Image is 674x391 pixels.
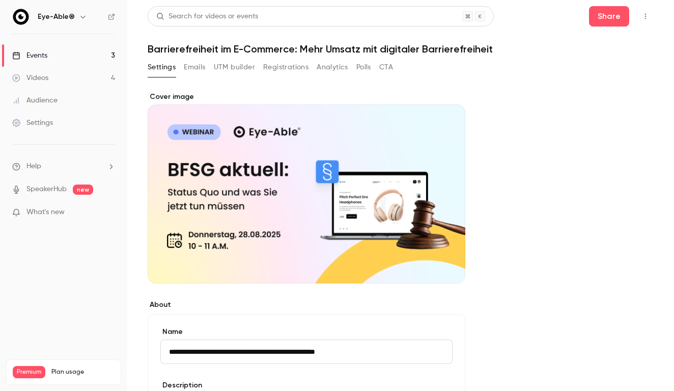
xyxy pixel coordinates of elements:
h1: Barrierefreiheit im E-Commerce: Mehr Umsatz mit digitaler Barrierefreiheit [148,43,654,55]
img: Eye-Able® [13,9,29,25]
a: SpeakerHub [26,184,67,195]
button: UTM builder [214,59,255,75]
label: Description [160,380,202,390]
button: Settings [148,59,176,75]
iframe: Noticeable Trigger [103,208,115,217]
label: Cover image [148,92,465,102]
span: Premium [13,366,45,378]
span: Help [26,161,41,172]
span: new [73,185,93,195]
span: Plan usage [51,368,115,376]
div: Events [12,50,47,61]
button: Share [589,6,629,27]
div: Search for videos or events [156,11,258,22]
button: Polls [356,59,371,75]
h6: Eye-Able® [38,12,75,22]
label: Name [160,327,453,337]
button: Emails [184,59,205,75]
div: Settings [12,118,53,128]
div: Audience [12,95,58,106]
button: Registrations [263,59,308,75]
li: help-dropdown-opener [12,161,115,172]
div: Videos [12,73,48,83]
section: Cover image [148,92,465,283]
label: About [148,300,465,310]
button: Analytics [317,59,348,75]
span: What's new [26,207,65,218]
button: CTA [379,59,393,75]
